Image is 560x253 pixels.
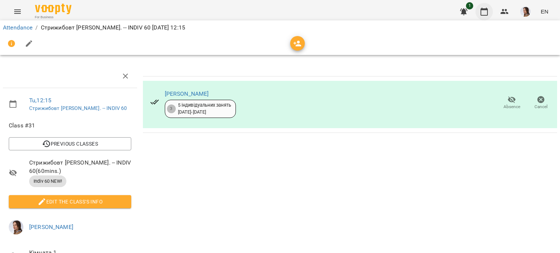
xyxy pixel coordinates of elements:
[9,220,23,234] img: 6a03a0f17c1b85eb2e33e2f5271eaff0.png
[29,158,131,175] span: Стрижибовт [PERSON_NAME]. -- INDIV 60 ( 60 mins. )
[534,104,548,110] span: Cancel
[466,2,473,9] span: 1
[35,4,71,14] img: Voopty Logo
[9,195,131,208] button: Edit the class's Info
[497,93,526,113] button: Absence
[178,102,231,115] div: 5 індивідуальних занять [DATE] - [DATE]
[35,15,71,20] span: For Business
[29,178,66,185] span: Indiv 60 NEW!
[9,137,131,150] button: Previous Classes
[3,24,32,31] a: Attendance
[541,8,548,15] span: EN
[538,5,551,18] button: EN
[3,23,557,32] nav: breadcrumb
[35,23,38,32] li: /
[167,104,176,113] div: 3
[520,7,530,17] img: 6a03a0f17c1b85eb2e33e2f5271eaff0.png
[15,139,125,148] span: Previous Classes
[165,90,209,97] a: [PERSON_NAME]
[41,23,185,32] p: Стрижибовт [PERSON_NAME]. -- INDIV 60 [DATE] 12:15
[9,121,131,130] span: Class #31
[526,93,556,113] button: Cancel
[29,97,51,104] a: Tu , 12:15
[29,105,127,111] a: Стрижибовт [PERSON_NAME]. -- INDIV 60
[9,3,26,20] button: Menu
[503,104,520,110] span: Absence
[15,197,125,206] span: Edit the class's Info
[29,224,73,230] a: [PERSON_NAME]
